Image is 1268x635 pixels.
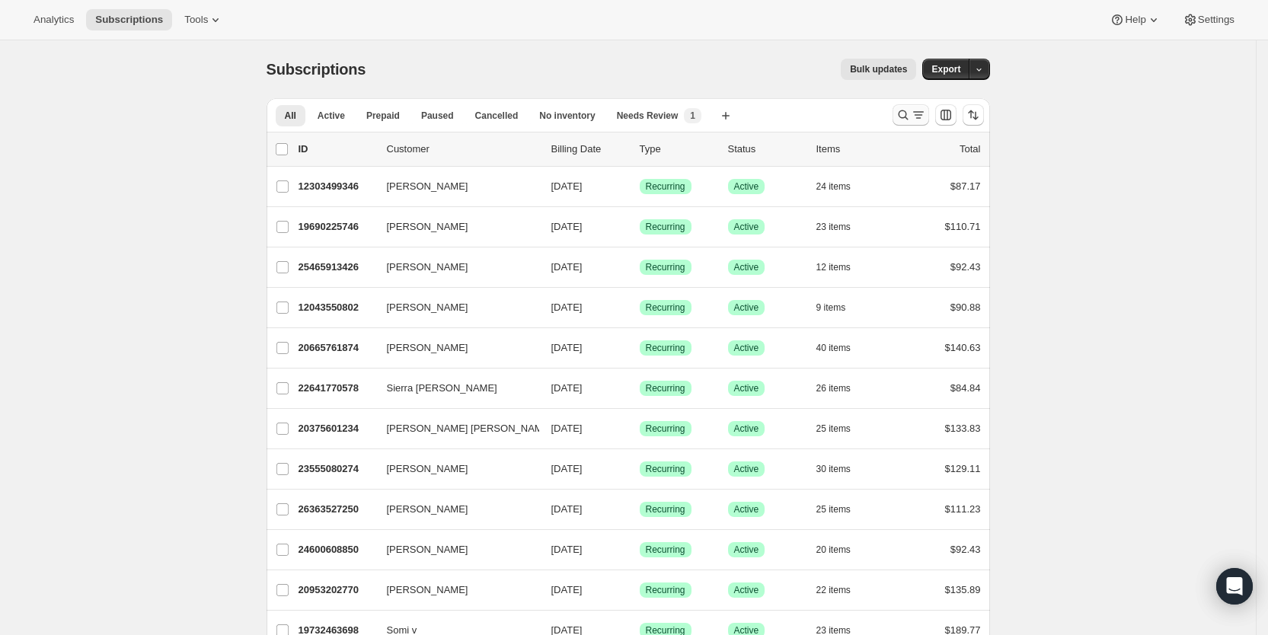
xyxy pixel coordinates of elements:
[184,14,208,26] span: Tools
[950,261,981,273] span: $92.43
[816,337,867,359] button: 40 items
[816,176,867,197] button: 24 items
[299,418,981,439] div: 20375601234[PERSON_NAME] [PERSON_NAME][DATE]SuccessRecurringSuccessActive25 items$133.83
[734,261,759,273] span: Active
[734,180,759,193] span: Active
[734,423,759,435] span: Active
[551,382,583,394] span: [DATE]
[378,416,530,441] button: [PERSON_NAME] [PERSON_NAME]
[378,336,530,360] button: [PERSON_NAME]
[734,382,759,394] span: Active
[299,499,981,520] div: 26363527250[PERSON_NAME][DATE]SuccessRecurringSuccessActive25 items$111.23
[617,110,679,122] span: Needs Review
[387,219,468,235] span: [PERSON_NAME]
[366,110,400,122] span: Prepaid
[734,584,759,596] span: Active
[387,260,468,275] span: [PERSON_NAME]
[922,59,969,80] button: Export
[816,423,851,435] span: 25 items
[34,14,74,26] span: Analytics
[551,544,583,555] span: [DATE]
[387,381,497,396] span: Sierra [PERSON_NAME]
[378,215,530,239] button: [PERSON_NAME]
[318,110,345,122] span: Active
[646,221,685,233] span: Recurring
[1174,9,1244,30] button: Settings
[816,503,851,515] span: 25 items
[841,59,916,80] button: Bulk updates
[551,142,628,157] p: Billing Date
[299,340,375,356] p: 20665761874
[551,342,583,353] span: [DATE]
[378,497,530,522] button: [PERSON_NAME]
[551,584,583,595] span: [DATE]
[945,342,981,353] span: $140.63
[387,502,468,517] span: [PERSON_NAME]
[299,216,981,238] div: 19690225746[PERSON_NAME][DATE]SuccessRecurringSuccessActive23 items$110.71
[299,458,981,480] div: 23555080274[PERSON_NAME][DATE]SuccessRecurringSuccessActive30 items$129.11
[816,579,867,601] button: 22 items
[963,104,984,126] button: Sort the results
[646,584,685,596] span: Recurring
[421,110,454,122] span: Paused
[1198,14,1234,26] span: Settings
[1100,9,1170,30] button: Help
[299,461,375,477] p: 23555080274
[734,221,759,233] span: Active
[378,457,530,481] button: [PERSON_NAME]
[945,463,981,474] span: $129.11
[646,261,685,273] span: Recurring
[816,221,851,233] span: 23 items
[387,542,468,557] span: [PERSON_NAME]
[551,180,583,192] span: [DATE]
[734,544,759,556] span: Active
[816,342,851,354] span: 40 items
[816,463,851,475] span: 30 items
[646,382,685,394] span: Recurring
[935,104,957,126] button: Customize table column order and visibility
[299,502,375,517] p: 26363527250
[945,584,981,595] span: $135.89
[299,219,375,235] p: 19690225746
[387,340,468,356] span: [PERSON_NAME]
[475,110,519,122] span: Cancelled
[816,458,867,480] button: 30 items
[299,142,375,157] p: ID
[24,9,83,30] button: Analytics
[816,539,867,560] button: 20 items
[850,63,907,75] span: Bulk updates
[816,544,851,556] span: 20 items
[539,110,595,122] span: No inventory
[646,544,685,556] span: Recurring
[551,221,583,232] span: [DATE]
[387,461,468,477] span: [PERSON_NAME]
[551,503,583,515] span: [DATE]
[714,105,738,126] button: Create new view
[646,503,685,515] span: Recurring
[646,180,685,193] span: Recurring
[299,381,375,396] p: 22641770578
[816,378,867,399] button: 26 items
[1216,568,1253,605] div: Open Intercom Messenger
[387,179,468,194] span: [PERSON_NAME]
[931,63,960,75] span: Export
[378,376,530,400] button: Sierra [PERSON_NAME]
[945,221,981,232] span: $110.71
[646,302,685,314] span: Recurring
[378,174,530,199] button: [PERSON_NAME]
[299,297,981,318] div: 12043550802[PERSON_NAME][DATE]SuccessRecurringSuccessActive9 items$90.88
[734,342,759,354] span: Active
[816,297,863,318] button: 9 items
[728,142,804,157] p: Status
[551,261,583,273] span: [DATE]
[387,300,468,315] span: [PERSON_NAME]
[299,378,981,399] div: 22641770578Sierra [PERSON_NAME][DATE]SuccessRecurringSuccessActive26 items$84.84
[378,578,530,602] button: [PERSON_NAME]
[816,216,867,238] button: 23 items
[299,179,375,194] p: 12303499346
[299,421,375,436] p: 20375601234
[387,582,468,598] span: [PERSON_NAME]
[893,104,929,126] button: Search and filter results
[646,342,685,354] span: Recurring
[646,463,685,475] span: Recurring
